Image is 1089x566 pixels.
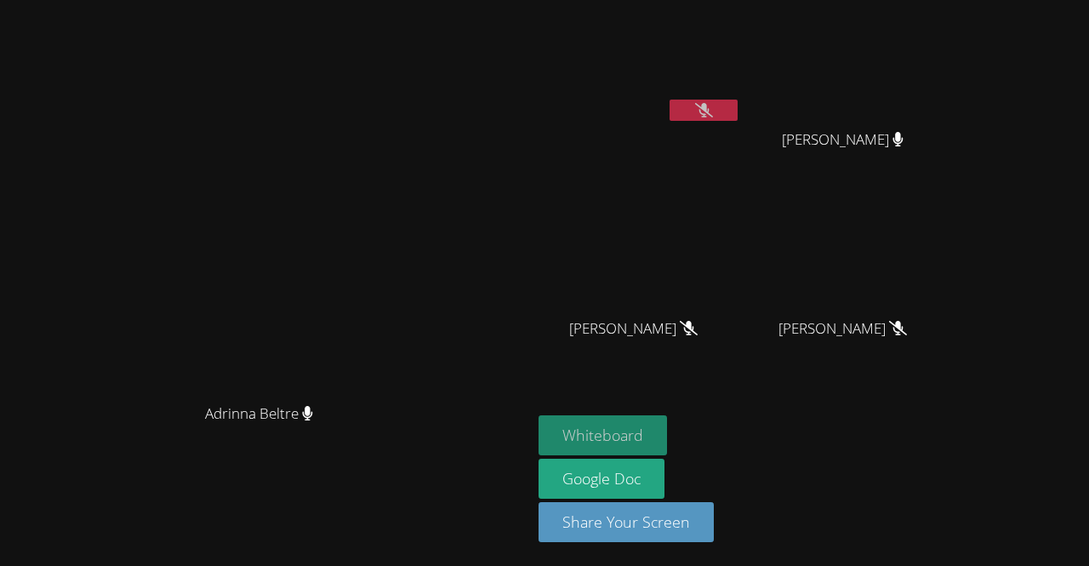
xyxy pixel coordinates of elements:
[778,317,907,341] span: [PERSON_NAME]
[539,502,714,542] button: Share Your Screen
[539,459,664,499] a: Google Doc
[205,402,313,426] span: Adrinna Beltre
[782,128,904,152] span: [PERSON_NAME]
[539,415,667,455] button: Whiteboard
[569,317,698,341] span: [PERSON_NAME]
